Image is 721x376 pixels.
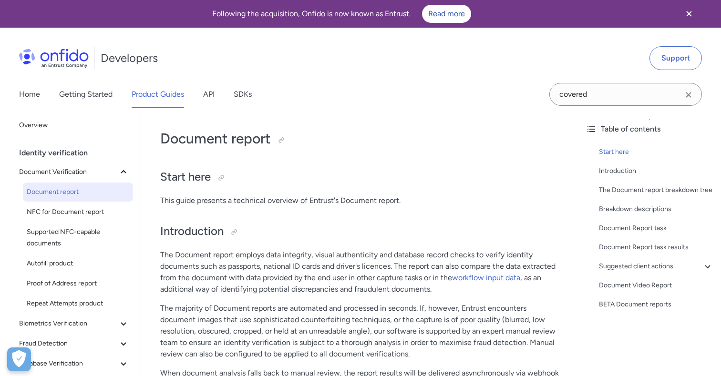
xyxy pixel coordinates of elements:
p: The Document report employs data integrity, visual authenticity and database record checks to ver... [160,249,559,295]
svg: Close banner [683,8,695,20]
button: Close banner [671,2,707,26]
span: Overview [19,120,129,131]
span: Fraud Detection [19,338,118,349]
a: Product Guides [132,81,184,108]
h1: Developers [101,51,158,66]
a: Support [649,46,702,70]
button: Open Preferences [7,347,31,371]
a: Getting Started [59,81,113,108]
a: Document Video Report [599,280,713,291]
a: Read more [422,5,471,23]
a: Home [19,81,40,108]
a: Document Report task results [599,242,713,253]
a: workflow input data [452,273,520,282]
span: Autofill product [27,258,129,269]
a: Document Report task [599,223,713,234]
a: BETA Document reports [599,299,713,310]
a: Overview [15,116,133,135]
div: Table of contents [586,123,713,135]
p: The majority of Document reports are automated and processed in seconds. If, however, Entrust enc... [160,303,559,360]
button: Fraud Detection [15,334,133,353]
span: NFC for Document report [27,206,129,218]
span: Proof of Address report [27,278,129,289]
span: Document report [27,186,129,198]
a: Autofill product [23,254,133,273]
a: SDKs [234,81,252,108]
a: API [203,81,215,108]
button: Biometrics Verification [15,314,133,333]
button: Document Verification [15,163,133,182]
svg: Clear search field button [683,89,694,101]
a: Start here [599,146,713,158]
span: Document Verification [19,166,118,178]
div: Cookie Preferences [7,347,31,371]
h2: Introduction [160,224,559,240]
span: Supported NFC-capable documents [27,226,129,249]
p: This guide presents a technical overview of Entrust's Document report. [160,195,559,206]
span: Database Verification [19,358,118,369]
a: The Document report breakdown tree [599,184,713,196]
a: Document report [23,183,133,202]
img: Onfido Logo [19,49,89,68]
a: Proof of Address report [23,274,133,293]
span: Biometrics Verification [19,318,118,329]
h1: Document report [160,129,559,148]
a: Repeat Attempts product [23,294,133,313]
button: Database Verification [15,354,133,373]
a: NFC for Document report [23,203,133,222]
input: Onfido search input field [549,83,702,106]
a: Introduction [599,165,713,177]
div: Following the acquisition, Onfido is now known as Entrust. [11,5,671,23]
h2: Start here [160,169,559,185]
span: Repeat Attempts product [27,298,129,309]
div: Identity verification [19,143,137,163]
a: Suggested client actions [599,261,713,272]
a: Supported NFC-capable documents [23,223,133,253]
a: Breakdown descriptions [599,203,713,215]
